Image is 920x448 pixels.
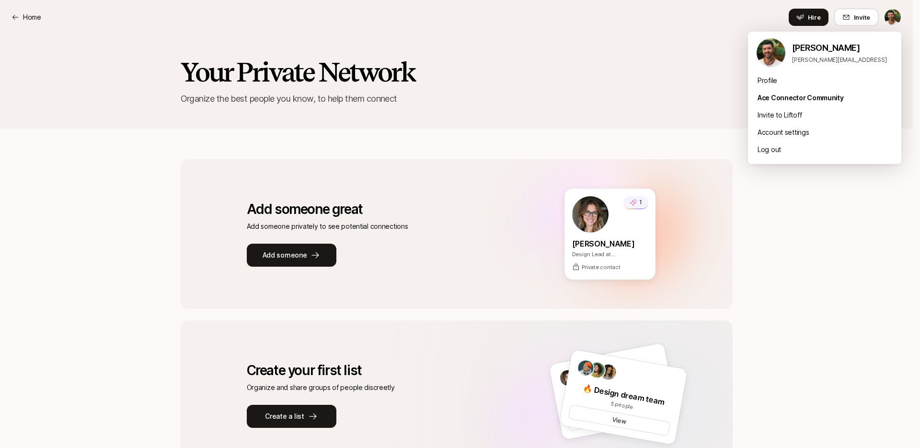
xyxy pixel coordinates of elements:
[748,141,901,158] div: Log out
[748,124,901,141] div: Account settings
[748,89,901,106] div: Ace Connector Community
[748,106,901,124] div: Invite to Liftoff
[748,72,901,89] div: Profile
[792,56,894,64] p: [PERSON_NAME][EMAIL_ADDRESS]
[757,38,785,67] img: Michael Rankin
[792,41,894,55] p: [PERSON_NAME]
